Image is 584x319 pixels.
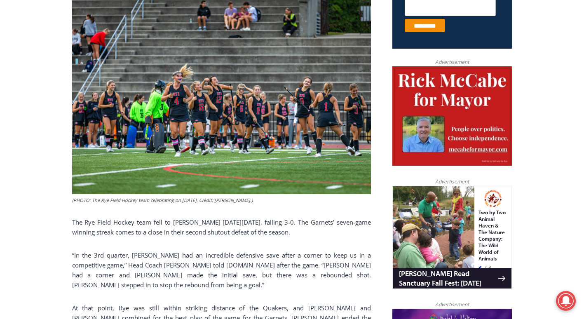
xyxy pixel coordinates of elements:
div: 6 [86,78,90,86]
h4: [PERSON_NAME] Read Sanctuary Fall Fest: [DATE] [7,83,106,102]
span: Advertisement [427,300,477,308]
div: Two by Two Animal Haven & The Nature Company: The Wild World of Animals [86,23,115,76]
figcaption: (PHOTO: The Rye Field Hockey team celebrating on [DATE]. Credit: [PERSON_NAME].) [72,197,371,204]
img: McCabe for Mayor [392,66,512,166]
div: / [92,78,94,86]
span: Intern @ [DOMAIN_NAME] [216,82,382,101]
p: “In the 3rd quarter, [PERSON_NAME] had an incredible defensive save after a corner to keep us in ... [72,250,371,290]
a: [PERSON_NAME] Read Sanctuary Fall Fest: [DATE] [0,82,119,103]
div: 6 [96,78,100,86]
span: Advertisement [427,178,477,185]
div: "The first chef I interviewed talked about coming to [GEOGRAPHIC_DATA] from [GEOGRAPHIC_DATA] in ... [208,0,389,80]
a: Intern @ [DOMAIN_NAME] [198,80,399,103]
span: Advertisement [427,58,477,66]
p: The Rye Field Hockey team fell to [PERSON_NAME] [DATE][DATE], falling 3-0. The Garnets’ seven-gam... [72,217,371,237]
